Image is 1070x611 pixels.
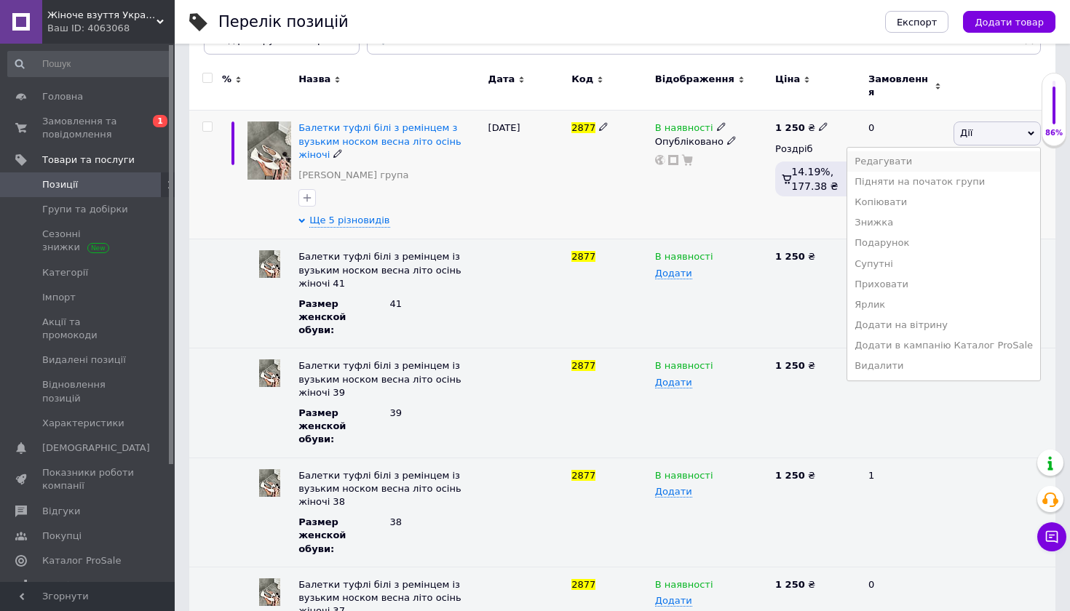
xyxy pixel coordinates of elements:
[42,554,121,567] span: Каталог ProSale
[775,359,856,372] div: ₴
[571,73,593,86] span: Код
[775,469,856,482] div: ₴
[488,73,515,86] span: Дата
[775,470,805,481] b: 1 250
[1042,128,1066,138] div: 86%
[963,11,1055,33] button: Додати товар
[298,360,461,397] span: Балетки туфлі білі з ремінцем із вузьким носком весна літо осінь жіночі 39
[298,470,461,507] span: Балетки туфлі білі з ремінцем із вузьким носком весна літо осінь жіночі 38
[7,51,172,77] input: Пошук
[847,212,1040,233] li: Знижка
[298,516,389,556] div: Размер женской обуви :
[298,407,389,447] div: Размер женской обуви :
[42,466,135,492] span: Показники роботи компанії
[247,121,291,180] img: Балетки туфли белые с ремешком с узким носком весна лето осень женские
[47,22,175,35] div: Ваш ID: 4063068
[42,228,135,254] span: Сезонні знижки
[47,9,156,22] span: Жіноче взуття Україна
[42,442,150,455] span: [DEMOGRAPHIC_DATA]
[309,214,389,228] span: Ще 5 різновидів
[42,530,82,543] span: Покупці
[42,90,83,103] span: Головна
[655,268,692,279] span: Додати
[655,579,713,594] span: В наявності
[389,516,480,529] div: 38
[655,470,713,485] span: В наявності
[389,407,480,420] div: 39
[847,356,1040,376] li: Видалити
[655,360,713,375] span: В наявності
[975,17,1044,28] span: Додати товар
[847,274,1040,295] li: Приховати
[222,73,231,86] span: %
[775,122,805,133] b: 1 250
[42,354,126,367] span: Видалені позиції
[775,579,805,590] b: 1 250
[847,315,1040,335] li: Додати на вітрину
[868,73,931,99] span: Замовлення
[571,579,595,590] span: 2877
[42,115,135,141] span: Замовлення та повідомлення
[847,295,1040,315] li: Ярлик
[655,377,692,388] span: Додати
[775,121,828,135] div: ₴
[847,151,1040,172] li: Редагувати
[42,203,128,216] span: Групи та добірки
[298,297,389,338] div: Размер женской обуви :
[218,15,349,30] div: Перелік позицій
[42,153,135,167] span: Товари та послуги
[775,251,805,262] b: 1 250
[42,579,92,592] span: Аналітика
[298,251,461,288] span: Балетки туфлі білі з ремінцем із вузьким носком весна літо осінь жіночі 41
[259,250,280,278] img: Балетки туфли белые с ремешком с узким носком весна лето осень женские 41
[860,458,950,567] div: 1
[42,178,78,191] span: Позиції
[298,169,408,182] a: [PERSON_NAME] група
[897,17,938,28] span: Експорт
[655,595,692,607] span: Додати
[42,417,124,430] span: Характеристики
[42,266,88,279] span: Категорії
[571,470,595,481] span: 2877
[42,378,135,404] span: Відновлення позицій
[1037,522,1066,551] button: Чат з покупцем
[655,73,734,86] span: Відображення
[259,578,280,606] img: Балетки туфли белые с ремешком с узким носком весна лето осень женские 37
[860,111,950,239] div: 0
[775,578,856,591] div: ₴
[775,250,856,263] div: ₴
[775,73,800,86] span: Ціна
[847,254,1040,274] li: Супутні
[775,360,805,371] b: 1 250
[791,166,838,192] span: 14.19%, 177.38 ₴
[571,251,595,262] span: 2877
[655,251,713,266] span: В наявності
[860,348,950,458] div: 0
[42,291,76,304] span: Імпорт
[259,469,280,497] img: Балетки туфли белые с ремешком с узким носком весна лето осень женские 38
[485,111,568,239] div: [DATE]
[389,297,480,311] div: 41
[655,122,713,137] span: В наявності
[571,360,595,371] span: 2877
[571,122,595,133] span: 2877
[847,192,1040,212] li: Копіювати
[298,73,330,86] span: Назва
[960,127,972,138] span: Дії
[847,335,1040,356] li: Додати в кампанію Каталог ProSale
[42,316,135,342] span: Акції та промокоди
[259,359,280,387] img: Балетки туфли белые с ремешком с узким носком весна лето осень женские 39
[847,233,1040,253] li: Подарунок
[885,11,949,33] button: Експорт
[775,143,856,156] div: Роздріб
[655,135,768,148] div: Опубліковано
[42,505,80,518] span: Відгуки
[655,486,692,498] span: Додати
[153,115,167,127] span: 1
[298,122,461,159] a: Балетки туфлі білі з ремінцем з вузьким носком весна літо осінь жіночі
[847,172,1040,192] li: Підняти на початок групи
